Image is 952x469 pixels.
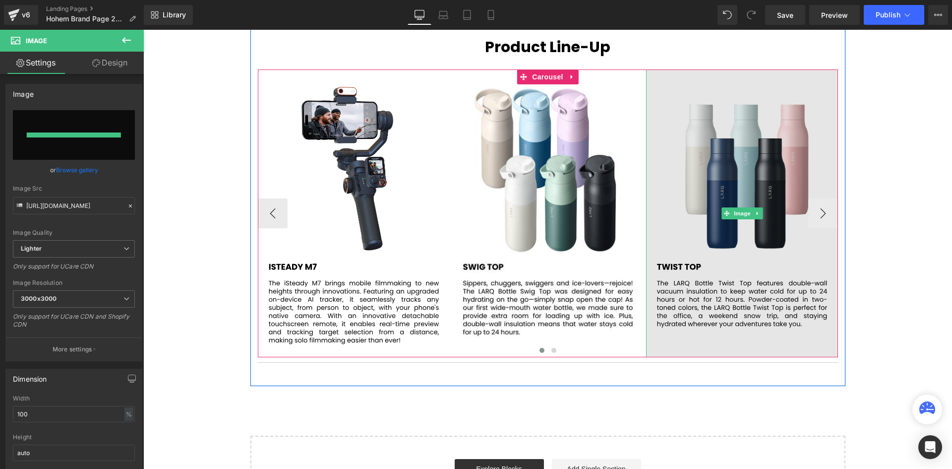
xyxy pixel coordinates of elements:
[928,5,948,25] button: More
[53,345,92,354] p: More settings
[4,5,38,25] a: v6
[717,5,737,25] button: Undo
[21,245,42,252] b: Lighter
[408,5,431,25] a: Desktop
[6,337,142,361] button: More settings
[809,5,860,25] a: Preview
[20,8,32,21] div: v6
[56,161,98,179] a: Browse gallery
[821,10,848,20] span: Preview
[144,5,193,25] a: New Library
[13,263,135,277] div: Only support for UCare CDN
[342,6,467,28] span: Product Line-Up
[479,5,503,25] a: Mobile
[311,429,401,449] a: Explore Blocks
[13,434,135,441] div: Height
[163,10,186,19] span: Library
[46,5,144,13] a: Landing Pages
[21,295,57,302] b: 3000x3000
[589,178,609,190] span: Image
[13,165,135,175] div: or
[74,52,146,74] a: Design
[918,435,942,459] div: Open Intercom Messenger
[26,37,47,45] span: Image
[13,229,135,236] div: Image Quality
[431,5,455,25] a: Laptop
[864,5,924,25] button: Publish
[13,185,135,192] div: Image Src
[13,406,135,422] input: auto
[741,5,761,25] button: Redo
[13,197,135,214] input: Link
[13,84,34,98] div: Image
[13,395,135,402] div: Width
[386,40,422,55] span: Carousel
[409,429,498,449] a: Add Single Section
[777,10,793,20] span: Save
[876,11,900,19] span: Publish
[124,407,133,421] div: %
[13,313,135,335] div: Only support for UCare CDN and Shopify CDN
[13,369,47,383] div: Dimension
[455,5,479,25] a: Tablet
[422,40,435,55] a: Expand / Collapse
[13,445,135,461] input: auto
[609,178,620,190] a: Expand / Collapse
[46,15,125,23] span: Hohem Brand Page 2025
[13,279,135,286] div: Image Resolution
